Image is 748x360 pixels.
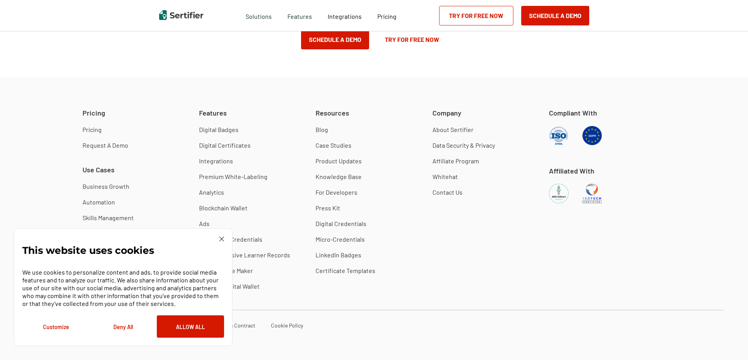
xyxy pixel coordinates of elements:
[549,126,569,145] img: ISO Compliant
[549,184,569,203] img: AWS EdStart
[199,220,210,228] a: Ads
[199,157,233,165] a: Integrations
[549,166,594,176] span: Affiliated With
[432,173,458,181] a: Whitehat
[582,126,602,145] img: GDPR Compliant
[582,184,602,203] img: 1EdTech Certified
[432,157,479,165] a: Affiliate Program
[159,10,203,20] img: Sertifier | Digital Credentialing Platform
[22,315,90,338] button: Customize
[316,173,362,181] a: Knowledge Base
[199,108,227,118] span: Features
[432,188,463,196] a: Contact Us
[287,11,312,20] span: Features
[83,165,115,175] span: Use Cases
[432,141,495,149] a: Data Security & Privacy
[377,13,396,20] span: Pricing
[271,322,303,329] a: Cookie Policy
[316,267,375,275] a: Certificate Templates
[521,6,589,25] button: Schedule a Demo
[83,183,129,190] a: Business Growth
[316,108,349,118] span: Resources
[316,204,340,212] a: Press Kit
[219,237,224,241] img: Cookie Popup Close
[157,315,224,338] button: Allow All
[549,108,597,118] span: Compliant With
[246,11,272,20] span: Solutions
[316,251,361,259] a: LinkedIn Badges
[439,6,513,25] a: Try for Free Now
[199,141,251,149] a: Digital Certificates
[199,204,248,212] a: Blockchain Wallet
[301,30,369,49] button: Schedule a Demo
[316,141,352,149] a: Case Studies
[83,198,115,206] a: Automation
[83,214,134,222] a: Skills Management
[199,173,267,181] a: Premium White-Labeling
[83,126,102,134] a: Pricing
[328,13,362,20] span: Integrations
[328,11,362,20] a: Integrations
[316,188,357,196] a: For Developers
[316,126,328,134] a: Blog
[199,251,290,259] a: Comprehensive Learner Records
[83,141,128,149] a: Request A Demo
[316,157,362,165] a: Product Updates
[83,108,105,118] span: Pricing
[22,246,154,254] p: This website uses cookies
[432,108,461,118] span: Company
[377,11,396,20] a: Pricing
[22,268,224,308] p: We use cookies to personalize content and ads, to provide social media features and to analyze ou...
[316,235,365,243] a: Micro-Credentials
[377,30,447,49] a: Try for Free Now
[199,126,239,134] a: Digital Badges
[316,220,366,228] a: Digital Credentials
[90,315,157,338] button: Deny All
[432,126,474,134] a: About Sertifier
[709,322,748,360] iframe: Chat Widget
[199,188,224,196] a: Analytics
